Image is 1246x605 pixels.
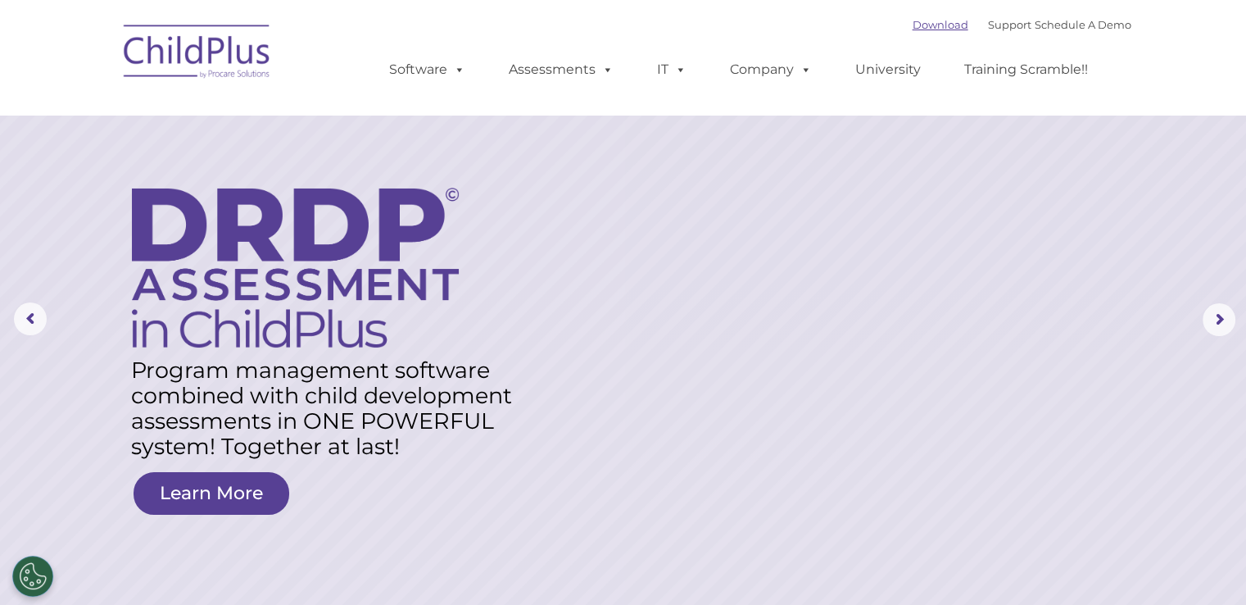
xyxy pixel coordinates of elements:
[12,556,53,597] button: Cookies Settings
[1035,18,1131,31] a: Schedule A Demo
[492,53,630,86] a: Assessments
[913,18,1131,31] font: |
[988,18,1031,31] a: Support
[228,108,278,121] span: Last name
[131,357,530,459] rs-layer: Program management software combined with child development assessments in ONE POWERFUL system! T...
[132,188,459,348] img: DRDP Assessment in ChildPlus
[228,175,297,188] span: Phone number
[839,53,937,86] a: University
[913,18,968,31] a: Download
[116,13,279,95] img: ChildPlus by Procare Solutions
[373,53,482,86] a: Software
[948,53,1104,86] a: Training Scramble!!
[714,53,828,86] a: Company
[641,53,703,86] a: IT
[134,472,289,515] a: Learn More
